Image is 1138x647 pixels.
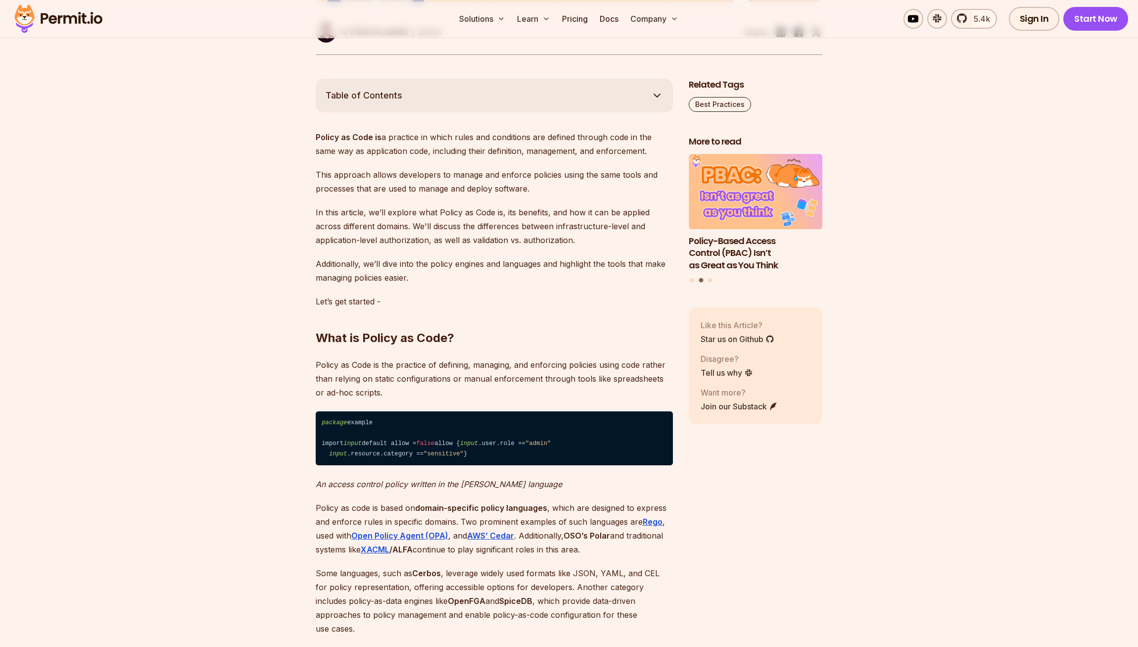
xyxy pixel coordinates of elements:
p: In this article, we’ll explore what Policy as Code is, its benefits, and how it can be applied ac... [316,205,673,247]
strong: OpenFGA [448,596,485,606]
p: Policy as code is based on , which are designed to express and enforce rules in specific domains.... [316,501,673,556]
button: Go to slide 3 [708,278,712,282]
a: Start Now [1063,7,1128,31]
span: package [322,419,347,426]
li: 2 of 3 [689,154,822,272]
button: Go to slide 2 [699,278,704,282]
a: AWS’ Cedar [467,531,514,541]
p: Like this Article? [701,319,774,331]
a: 5.4k [951,9,997,29]
h3: Policy-Based Access Control (PBAC) Isn’t as Great as You Think [689,235,822,272]
a: Join our Substack [701,400,778,412]
a: Pricing [558,9,592,29]
a: Open Policy Agent (OPA) [351,531,448,541]
span: false [416,440,434,447]
span: input [343,440,362,447]
a: Policy-Based Access Control (PBAC) Isn’t as Great as You ThinkPolicy-Based Access Control (PBAC) ... [689,154,822,272]
button: Go to slide 1 [690,278,694,282]
em: An access control policy written in the [PERSON_NAME] language [316,479,562,489]
span: input [329,450,347,457]
span: 5.4k [968,13,990,25]
a: Rego [643,517,663,527]
strong: domain-specific policy languages [415,503,547,513]
p: Additionally, we’ll dive into the policy engines and languages and highlight the tools that make ... [316,257,673,285]
a: Docs [596,9,622,29]
span: "sensitive" [424,450,464,457]
p: Some languages, such as , leverage widely used formats like JSON, YAML, and CEL for policy repres... [316,566,673,636]
img: Permit logo [10,2,107,36]
span: "admin" [525,440,551,447]
p: This approach allows developers to manage and enforce policies using the same tools and processes... [316,168,673,196]
p: a practice in which rules and conditions are defined through code in the same way as application ... [316,130,673,158]
p: Disagree? [701,353,753,365]
button: Company [626,9,682,29]
a: Sign In [1009,7,1060,31]
strong: OSO’s Polar [564,531,610,541]
button: Solutions [455,9,509,29]
h2: What is Policy as Code? [316,291,673,346]
p: Policy as Code is the practice of defining, managing, and enforcing policies using code rather th... [316,358,673,399]
strong: Policy as Code is [316,132,381,142]
img: Policy-Based Access Control (PBAC) Isn’t as Great as You Think [689,154,822,229]
a: XACML [361,545,389,554]
span: Table of Contents [326,89,402,102]
strong: SpiceDB [499,596,532,606]
p: Let’s get started - [316,295,673,308]
strong: Cerbos [412,568,441,578]
h2: More to read [689,136,822,148]
span: input [460,440,478,447]
a: Tell us why [701,367,753,379]
h2: Related Tags [689,79,822,91]
button: Learn [513,9,554,29]
button: Table of Contents [316,79,673,112]
div: Posts [689,154,822,284]
a: Best Practices [689,97,751,112]
code: example import default allow = allow { .user.role == .resource.category == } [316,411,673,465]
strong: /ALFA [389,545,413,554]
p: Want more? [701,387,778,398]
a: Star us on Github [701,333,774,345]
